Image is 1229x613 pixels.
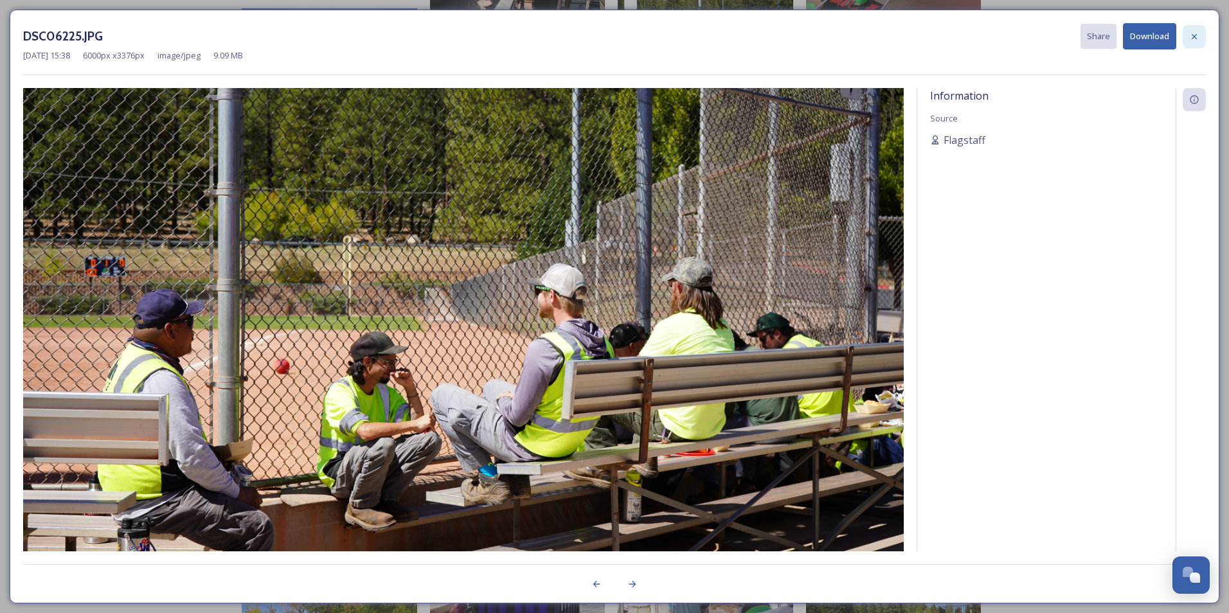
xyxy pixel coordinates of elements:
[213,49,243,62] span: 9.09 MB
[23,27,103,46] h3: DSC06225.JPG
[1123,23,1176,49] button: Download
[157,49,201,62] span: image/jpeg
[23,88,904,583] img: DSC06225.JPG
[1081,24,1117,49] button: Share
[944,132,985,148] span: Flagstaff
[23,49,70,62] span: [DATE] 15:38
[1172,556,1210,594] button: Open Chat
[930,112,958,124] span: Source
[930,89,989,103] span: Information
[83,49,145,62] span: 6000 px x 3376 px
